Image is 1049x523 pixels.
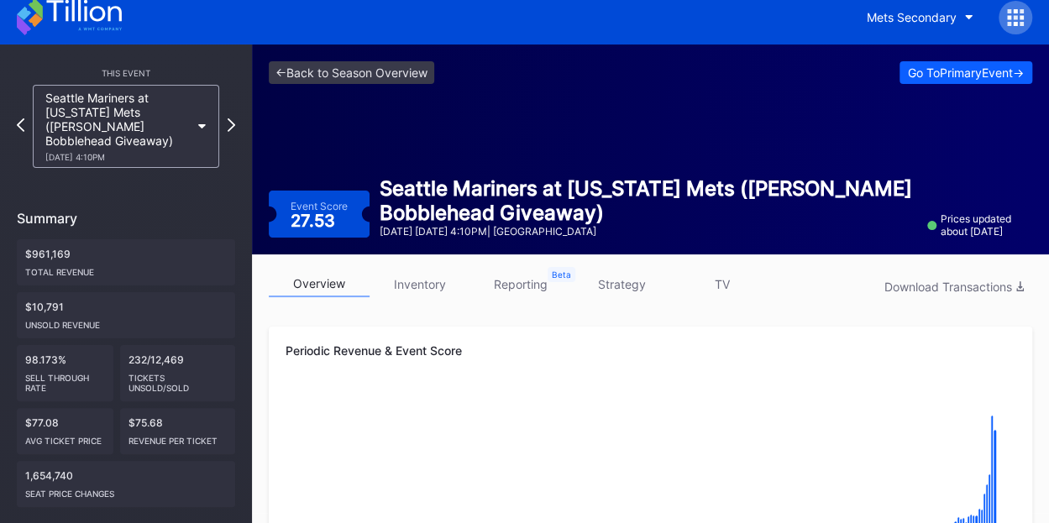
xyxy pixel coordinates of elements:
div: 232/12,469 [120,345,236,401]
div: Tickets Unsold/Sold [129,366,228,393]
div: Event Score [291,200,348,212]
div: 98.173% [17,345,113,401]
button: Download Transactions [876,275,1032,298]
div: Sell Through Rate [25,366,105,393]
a: TV [672,271,773,297]
div: This Event [17,68,235,78]
a: <-Back to Season Overview [269,61,434,84]
div: Total Revenue [25,260,227,277]
a: strategy [571,271,672,297]
div: [DATE] 4:10PM [45,152,190,162]
a: reporting [470,271,571,297]
div: $10,791 [17,292,235,338]
div: 1,654,740 [17,461,235,507]
div: Avg ticket price [25,429,105,446]
div: [DATE] [DATE] 4:10PM | [GEOGRAPHIC_DATA] [380,225,917,238]
button: Go ToPrimaryEvent-> [900,61,1032,84]
div: Seattle Mariners at [US_STATE] Mets ([PERSON_NAME] Bobblehead Giveaway) [45,91,190,162]
div: Unsold Revenue [25,313,227,330]
a: overview [269,271,370,297]
div: Prices updated about [DATE] [927,212,1032,238]
div: Revenue per ticket [129,429,228,446]
div: Seattle Mariners at [US_STATE] Mets ([PERSON_NAME] Bobblehead Giveaway) [380,176,917,225]
div: Download Transactions [884,280,1024,294]
div: Summary [17,210,235,227]
div: 27.53 [291,212,339,229]
a: inventory [370,271,470,297]
div: $75.68 [120,408,236,454]
button: Mets Secondary [854,2,986,33]
div: Periodic Revenue & Event Score [286,343,1015,358]
div: $961,169 [17,239,235,285]
div: Mets Secondary [867,10,957,24]
div: Go To Primary Event -> [908,65,1024,80]
div: seat price changes [25,482,227,499]
div: $77.08 [17,408,113,454]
